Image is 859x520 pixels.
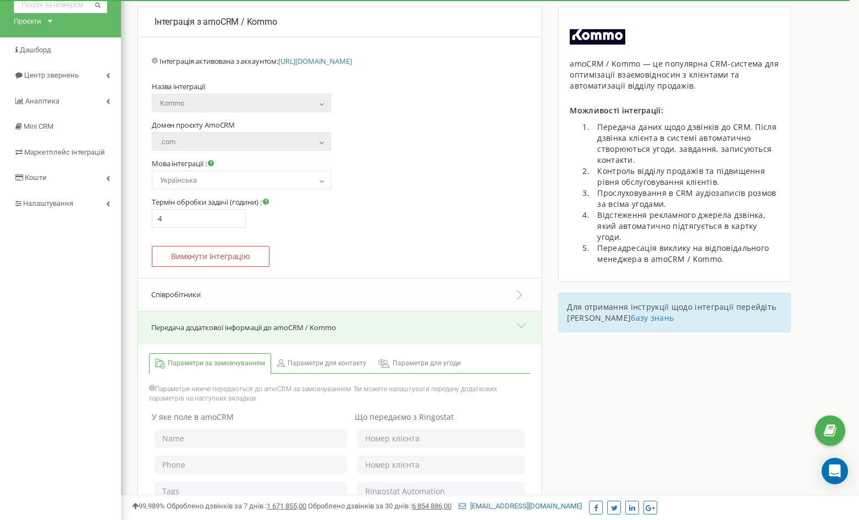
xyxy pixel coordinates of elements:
a: базу знань [631,313,674,323]
span: Дашборд [20,46,51,54]
th: У яке поле в amoCRM [149,409,352,425]
th: Що передаємо з Ringostat [352,409,531,425]
p: Для отримання інструкції щодо інтеграції перейдіть [PERSON_NAME] [567,302,781,324]
button: Співробітники [138,278,541,311]
a: [URL][DOMAIN_NAME] [278,56,351,66]
span: Параметри для контакту [288,359,366,368]
a: Параметри для контакту [272,354,372,373]
span: Маркетплейс інтеграцій [24,148,105,156]
div: Проєкти [14,16,41,26]
span: Mini CRM [24,122,53,130]
div: amoCRM / Kommo — це популярна CRM-система для оптимізації взаємовідносин з клієнтами та автоматиз... [570,58,779,91]
span: Інтеграція активована з аккаунтом: [159,56,352,66]
span: Українська [152,171,331,189]
a: [EMAIL_ADDRESS][DOMAIN_NAME] [459,502,582,510]
u: 1 671 855,00 [267,502,306,510]
li: Контроль відділу продажів та підвищення рівня обслуговування клієнтів. [592,166,779,188]
label: Термін обробки задачі (години) : [152,198,269,206]
span: Оброблено дзвінків за 7 днів : [167,502,306,510]
img: image [570,29,625,45]
span: Параметри за замовчуванням [168,359,265,368]
li: Передача даних щодо дзвінків до CRM. Після дзвінка клієнта в системі автоматично створюються угод... [592,122,779,166]
span: .com [152,132,331,151]
button: Передача додаткової інформації до amoCRM / Kommo [138,311,541,344]
li: Переадресація виклику на відповідального менеджера в amoCRM / Kommo. [592,243,779,265]
u: 6 854 886,00 [412,502,451,510]
span: Українська [156,173,327,188]
span: Kommo [156,96,327,111]
div: Параметри нижче передаються до amoCRM за замовчуванням. Ви можете налаштувати передачу додаткових... [149,379,530,409]
label: Мова інтеграції : [152,159,214,168]
li: Прослуховування в CRM аудіозаписів розмов за всіма угодами. [592,188,779,210]
label: Назва інтеграції [152,82,205,91]
button: Вимкнути інтеграцію [152,246,269,267]
span: .com [156,134,327,150]
a: Параметри за замовчуванням [150,354,271,374]
span: Оброблено дзвінків за 30 днів : [308,502,451,510]
span: Кошти [25,173,47,182]
p: Інтеграція з amoCRM / Kommo [155,16,525,29]
span: Параметри для угоди [393,359,461,368]
p: Можливості інтеграції: [570,105,779,116]
span: 99,989% [132,502,165,510]
a: Параметри для угоди [373,354,466,373]
span: Налаштування [23,199,73,207]
label: Домен проєкту AmoCRM [152,121,235,129]
span: Центр звернень [24,71,79,79]
span: Аналiтика [25,97,59,105]
span: Kommo [152,94,331,112]
li: Відстеження рекламного джерела дзвінка, який автоматично підтягується в картку угоди. [592,210,779,243]
div: Open Intercom Messenger [822,458,848,484]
